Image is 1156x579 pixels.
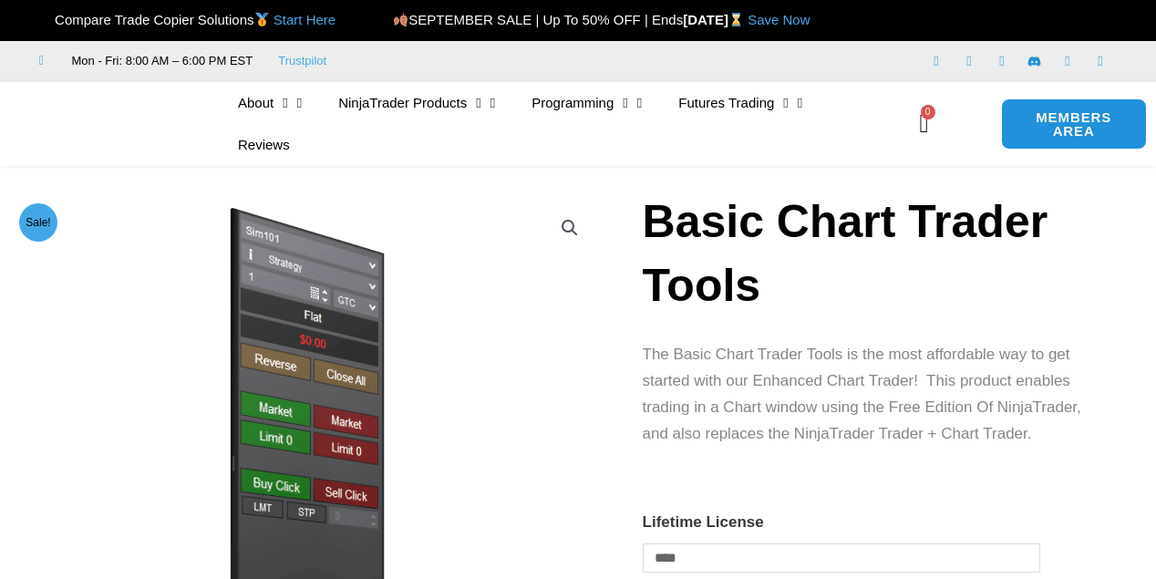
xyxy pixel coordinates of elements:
a: 0 [892,98,955,150]
img: 🍂 [394,13,408,26]
a: Futures Trading [660,82,821,124]
span: MEMBERS AREA [1020,110,1128,138]
a: Save Now [748,12,810,27]
span: Compare Trade Copier Solutions [39,12,335,27]
nav: Menu [220,82,902,166]
a: View full-screen image gallery [553,212,586,244]
label: Lifetime License [643,513,764,531]
img: ⌛ [729,13,743,26]
img: LogoAI | Affordable Indicators – NinjaTrader [17,91,213,157]
span: Mon - Fri: 8:00 AM – 6:00 PM EST [67,50,253,72]
a: Programming [513,82,660,124]
a: Reviews [220,124,308,166]
a: About [220,82,320,124]
h1: Basic Chart Trader Tools [643,190,1110,317]
a: MEMBERS AREA [1001,98,1147,150]
img: 🏆 [40,13,54,26]
p: The Basic Chart Trader Tools is the most affordable way to get started with our Enhanced Chart Tr... [643,342,1110,448]
a: Start Here [274,12,335,27]
a: NinjaTrader Products [320,82,513,124]
a: Trustpilot [278,50,326,72]
span: 0 [921,105,935,119]
img: 🥇 [255,13,269,26]
span: Sale! [19,203,57,242]
strong: [DATE] [683,12,748,27]
span: SEPTEMBER SALE | Up To 50% OFF | Ends [393,12,683,27]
